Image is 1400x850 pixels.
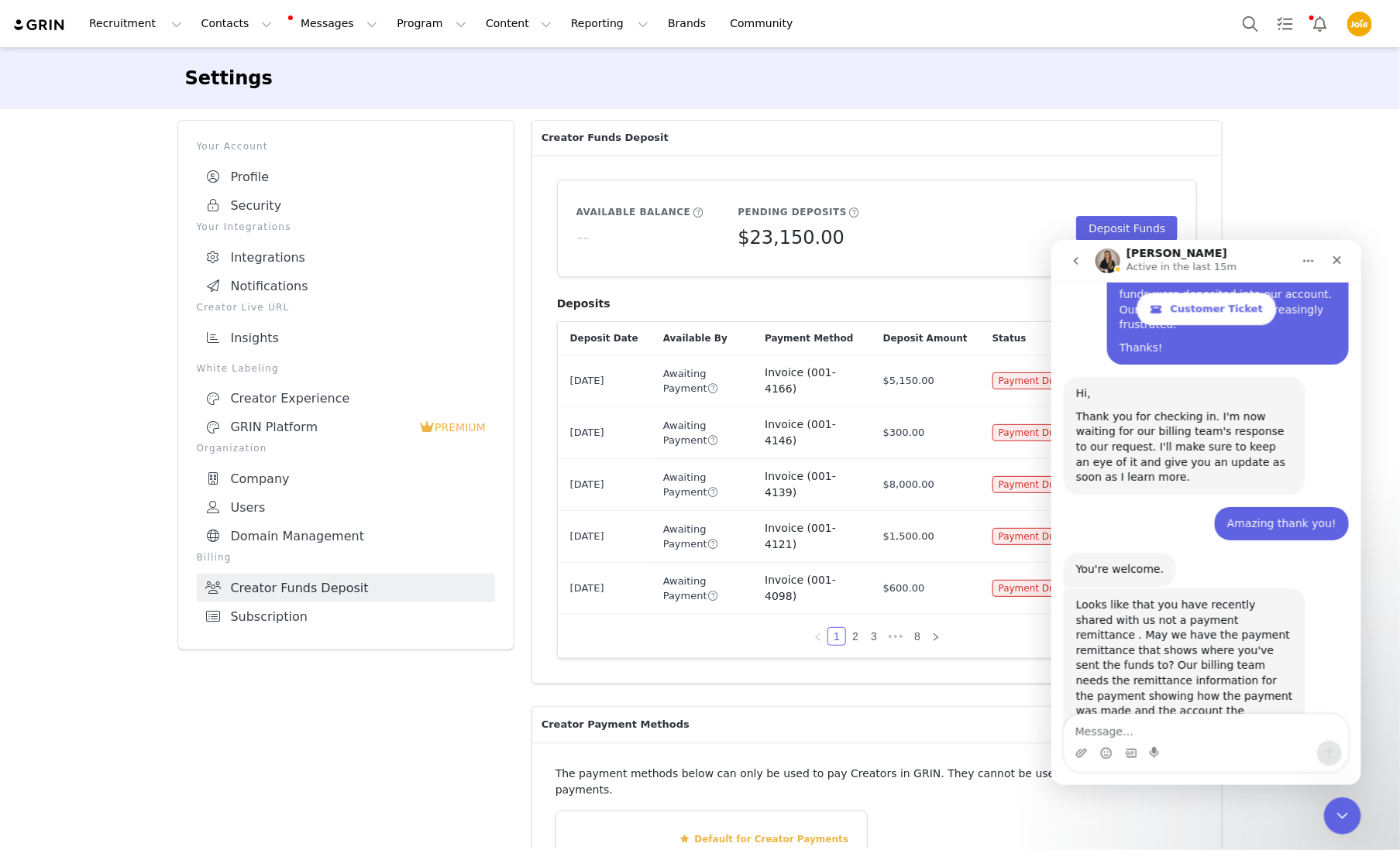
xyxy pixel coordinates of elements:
[828,628,845,645] a: 1
[659,6,720,41] a: Brands
[1268,6,1302,41] a: Tasks
[738,224,844,252] h5: $23,150.00
[1338,12,1388,36] button: Profile
[883,529,934,544] span: $1,500.00
[992,476,1068,493] span: Payment Due
[765,418,836,447] span: Invoice (001-4146)
[663,420,719,447] span: Awaiting Payment
[765,574,836,602] span: Invoice (001-4098)
[883,581,925,596] span: $600.00
[557,296,1198,312] h4: Deposits
[197,191,495,220] a: Security
[197,385,495,413] a: Creator Experience
[282,6,387,41] button: Messages
[80,6,191,41] button: Recruitment
[992,424,1068,441] span: Payment Due
[765,470,836,499] span: Invoice (001-4139)
[570,373,604,389] span: [DATE]
[197,413,495,441] a: GRIN Platform PREMIUM
[663,471,719,499] span: Awaiting Payment
[197,493,495,522] a: Users
[992,372,1068,389] span: Payment Due
[197,220,495,234] p: Your Integrations
[197,362,495,375] p: White Labeling
[197,139,495,153] p: Your Account
[197,602,495,631] a: Subscription
[992,580,1068,597] span: Payment Due
[570,425,604,440] span: [DATE]
[576,205,691,219] h5: Available Balance
[197,522,495,550] a: Domain Management
[809,627,827,646] li: Previous Page
[1233,6,1268,41] button: Search
[206,420,420,435] div: GRIN Platform
[847,628,864,645] a: 2
[197,574,495,602] a: Creator Funds Deposit
[1303,6,1337,41] button: Notifications
[765,522,836,550] span: Invoice (001-4121)
[435,421,486,434] span: PREMIUM
[883,477,934,492] span: $8,000.00
[570,477,604,492] span: [DATE]
[909,628,926,645] a: 8
[1347,12,1372,36] img: 5b0b357a-b854-4254-898b-24d7b5f63a62.png
[931,632,941,642] i: icon: right
[1324,797,1361,835] iframe: Intercom live chat
[992,528,1068,545] span: Payment Due
[738,205,848,219] h5: Pending Deposits
[197,243,495,272] a: Integrations
[1051,240,1361,785] iframe: Intercom live chat
[846,627,865,646] li: 2
[663,575,719,602] span: Awaiting Payment
[814,632,823,642] i: icon: left
[12,18,67,33] img: grin logo
[721,6,810,41] a: Community
[542,130,669,146] span: Creator Funds Deposit
[883,627,908,646] li: Next 3 Pages
[1076,216,1178,241] button: Deposit Funds
[827,627,846,646] li: 1
[556,766,1199,798] p: The payment methods below can only be used to pay Creators in GRIN. They cannot be used for subsc...
[197,324,495,352] a: Insights
[197,441,495,455] p: Organization
[883,627,908,646] span: •••
[883,331,968,345] span: Deposit Amount
[992,331,1027,345] span: Status
[197,300,495,314] p: Creator Live URL
[570,331,638,345] span: Deposit Date
[694,832,848,846] span: Default for Creator Payments
[197,550,495,564] p: Billing
[663,523,719,550] span: Awaiting Payment
[387,6,476,41] button: Program
[570,581,604,596] span: [DATE]
[476,6,561,41] button: Content
[908,627,927,646] li: 8
[865,628,882,645] a: 3
[192,6,281,41] button: Contacts
[663,368,719,395] span: Awaiting Payment
[562,6,658,41] button: Reporting
[765,331,853,345] span: Payment Method
[883,373,934,389] span: $5,150.00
